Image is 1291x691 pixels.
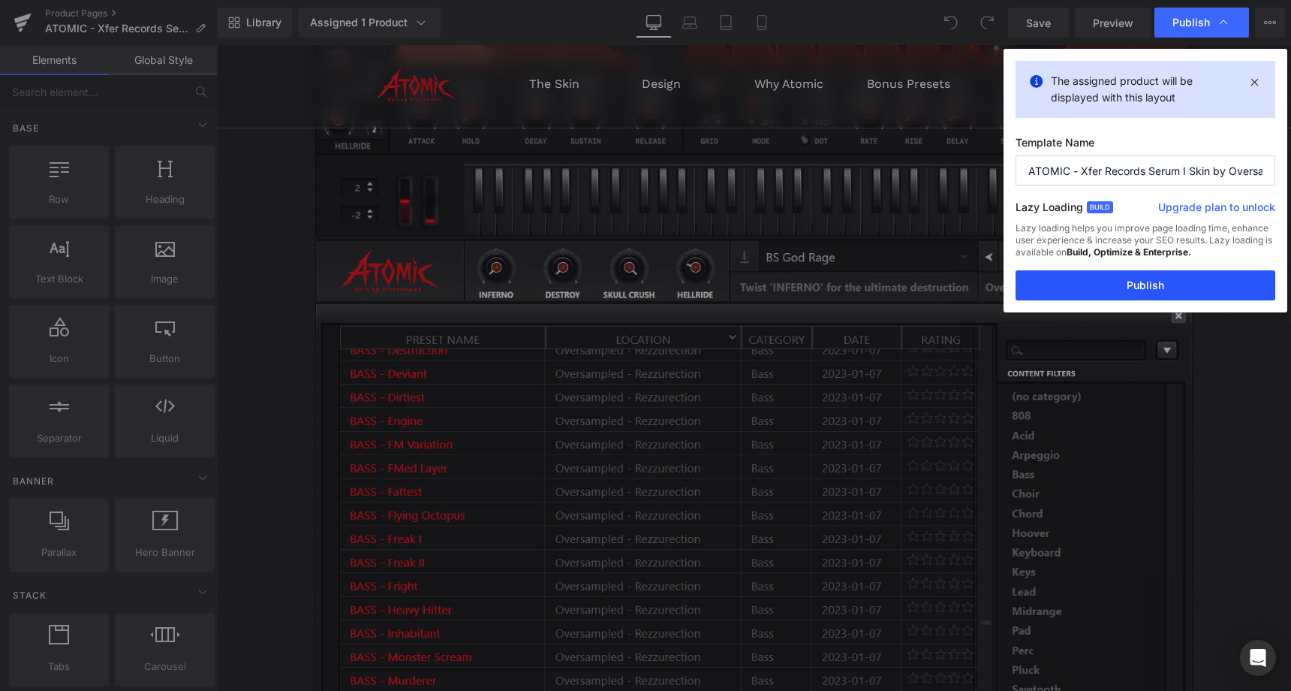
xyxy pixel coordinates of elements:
[1172,16,1210,29] span: Publish
[1016,136,1275,155] label: Template Name
[312,32,363,46] a: The Skin
[1016,222,1275,270] div: Lazy loading helps you improve page loading time, enhance user experience & increase your SEO res...
[1240,640,1276,676] div: Open Intercom Messenger
[817,32,932,44] span: Add To Cart - $27
[1016,270,1275,300] button: Publish
[650,32,733,46] a: Bonus Presets
[1016,198,1083,222] label: Lazy Loading
[1067,246,1191,258] strong: Build, Optimize & Enterprise.
[1158,200,1275,221] a: Upgrade plan to unlock
[803,23,946,55] button: Add To Cart - $27
[537,32,606,46] a: Why Atomic
[1051,73,1240,106] p: The assigned product will be displayed with this layout
[425,32,464,46] a: Design
[1087,201,1113,213] span: Build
